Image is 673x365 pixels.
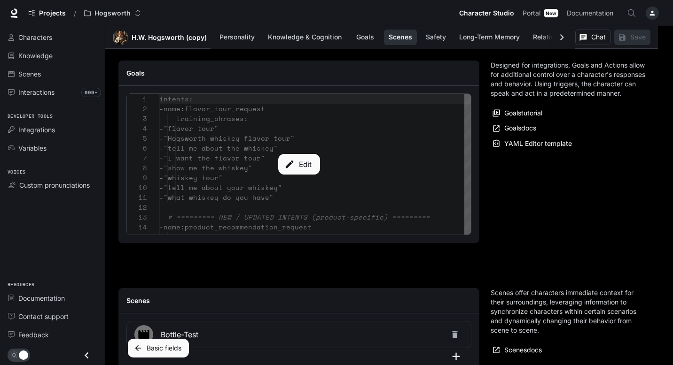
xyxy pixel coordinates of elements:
span: Integrations [18,125,55,135]
a: Scenes [4,66,101,82]
a: Documentation [563,4,620,23]
button: Open Command Menu [622,4,641,23]
div: New [544,9,558,17]
a: Contact support [4,308,101,325]
a: Feedback [4,327,101,343]
span: Bottle-Test [161,329,446,340]
span: Feedback [18,330,49,340]
span: Contact support [18,312,69,321]
a: Character Studio [455,4,518,23]
div: / [70,8,80,18]
span: Characters [18,32,52,42]
a: Documentation [4,290,101,306]
a: Knowledge [4,47,101,64]
span: Documentation [18,293,65,303]
a: Go to projects [24,4,70,23]
button: Chat [575,30,610,45]
button: Personality [215,30,259,45]
a: Variables [4,140,101,156]
button: Knowledge & Cognition [263,30,346,45]
p: Designed for integrations, Goals and Actions allow for additional control over a character's resp... [491,61,649,98]
span: Knowledge [18,51,53,61]
span: Portal [523,8,540,19]
a: Scenesdocs [491,342,544,358]
span: Scenes [18,69,41,79]
p: Scenes offer characters immediate context for their surroundings, leveraging information to synch... [491,288,649,335]
a: Custom pronunciations [4,177,101,193]
button: Goalstutorial [491,106,545,121]
p: Hogsworth [94,9,131,17]
span: Projects [39,9,66,17]
a: H.W. Hogsworth (copy) [132,34,207,41]
button: add scene [441,348,471,365]
a: Interactions [4,84,101,100]
button: Relationships [528,30,580,45]
span: Variables [18,143,47,153]
button: Scenes [384,30,417,45]
span: Dark mode toggle [19,350,28,360]
span: 999+ [81,88,101,97]
button: Open workspace menu [80,4,145,23]
span: Documentation [567,8,613,19]
button: Close drawer [76,346,97,365]
a: PortalNew [519,4,562,23]
button: Edit [278,154,320,175]
button: Open character avatar dialog [113,30,128,45]
span: Interactions [18,87,55,97]
a: Integrations [4,122,101,138]
span: Character Studio [459,8,514,19]
a: Goalsdocs [491,121,539,136]
button: Safety [421,30,451,45]
a: Characters [4,29,101,46]
button: YAML Editor template [491,136,574,152]
h4: Goals [126,68,471,78]
button: Long-Term Memory [454,30,524,45]
h4: Scenes [126,296,471,305]
button: Basic fields [128,339,189,357]
div: Avatar image [113,30,128,45]
span: Custom pronunciations [19,180,90,190]
button: Goals [350,30,380,45]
